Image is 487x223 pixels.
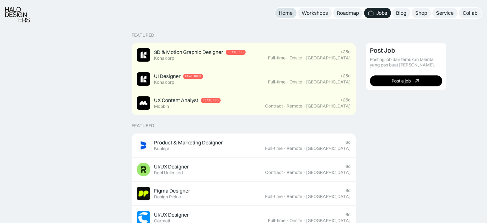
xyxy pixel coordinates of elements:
[340,73,351,79] div: >25d
[289,55,302,61] div: Onsite
[132,67,356,91] a: Job ImageUI DesignerFeaturedKonaKorp>25dFull-time·Onsite·[GEOGRAPHIC_DATA]
[137,139,150,152] img: Job Image
[279,10,293,16] div: Home
[275,8,296,18] a: Home
[345,164,351,169] div: 6d
[137,187,150,200] img: Job Image
[306,170,351,175] div: [GEOGRAPHIC_DATA]
[340,49,351,55] div: >25d
[132,91,356,115] a: Job ImageUX Content AnalystFeaturedMobbin>25dContract·Remote·[GEOGRAPHIC_DATA]
[137,163,150,176] img: Job Image
[306,103,351,109] div: [GEOGRAPHIC_DATA]
[283,146,286,151] div: ·
[283,103,286,109] div: ·
[303,194,305,199] div: ·
[287,194,302,199] div: Remote
[265,103,283,109] div: Contract
[137,72,150,86] img: Job Image
[154,194,181,200] div: Design Pickle
[154,211,189,218] div: UI/UX Designer
[306,55,351,61] div: [GEOGRAPHIC_DATA]
[185,74,201,78] div: Featured
[154,187,190,194] div: Figma Designer
[154,49,223,56] div: 3D & Motion Graphic Designer
[132,182,356,206] a: Job ImageFigma DesignerDesign Pickle6dFull-time·Remote·[GEOGRAPHIC_DATA]
[306,194,351,199] div: [GEOGRAPHIC_DATA]
[268,79,286,85] div: Full-time
[154,56,174,61] div: KonaKorp
[345,140,351,145] div: 6d
[306,146,351,151] div: [GEOGRAPHIC_DATA]
[302,10,328,16] div: Workshops
[203,99,219,102] div: Featured
[132,133,356,158] a: Job ImageProduct & Marketing DesignerBookipi6dFull-time·Remote·[GEOGRAPHIC_DATA]
[432,8,458,18] a: Service
[337,10,359,16] div: Roadmap
[132,32,154,38] div: Featured
[396,10,406,16] div: Blog
[370,75,442,86] a: Post a job
[411,8,431,18] a: Shop
[154,104,169,109] div: Mobbin
[459,8,481,18] a: Collab
[228,50,244,54] div: Featured
[286,55,289,61] div: ·
[154,146,169,151] div: Bookipi
[333,8,363,18] a: Roadmap
[376,10,387,16] div: Jobs
[306,79,351,85] div: [GEOGRAPHIC_DATA]
[345,212,351,217] div: 6d
[303,103,305,109] div: ·
[415,10,427,16] div: Shop
[345,188,351,193] div: 6d
[283,170,286,175] div: ·
[303,170,305,175] div: ·
[286,79,289,85] div: ·
[137,48,150,62] img: Job Image
[132,158,356,182] a: Job ImageUI/UX DesignerReel Unlimited6dContract·Remote·[GEOGRAPHIC_DATA]
[287,103,302,109] div: Remote
[132,43,356,67] a: Job Image3D & Motion Graphic DesignerFeaturedKonaKorp>25dFull-time·Onsite·[GEOGRAPHIC_DATA]
[370,57,442,68] div: Posting job dan temukan talenta yang pas buat [PERSON_NAME].
[154,139,223,146] div: Product & Marketing Designer
[392,78,411,84] div: Post a job
[289,79,302,85] div: Onsite
[463,10,477,16] div: Collab
[436,10,454,16] div: Service
[132,123,154,128] div: Featured
[364,8,391,18] a: Jobs
[298,8,332,18] a: Workshops
[137,96,150,110] img: Job Image
[265,146,283,151] div: Full-time
[265,194,283,199] div: Full-time
[370,47,395,54] div: Post Job
[392,8,410,18] a: Blog
[340,97,351,103] div: >25d
[154,170,183,176] div: Reel Unlimited
[268,55,286,61] div: Full-time
[303,146,305,151] div: ·
[154,97,198,104] div: UX Content Analyst
[154,73,181,80] div: UI Designer
[154,80,174,85] div: KonaKorp
[265,170,283,175] div: Contract
[283,194,286,199] div: ·
[154,163,189,170] div: UI/UX Designer
[287,146,302,151] div: Remote
[303,55,305,61] div: ·
[303,79,305,85] div: ·
[287,170,302,175] div: Remote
